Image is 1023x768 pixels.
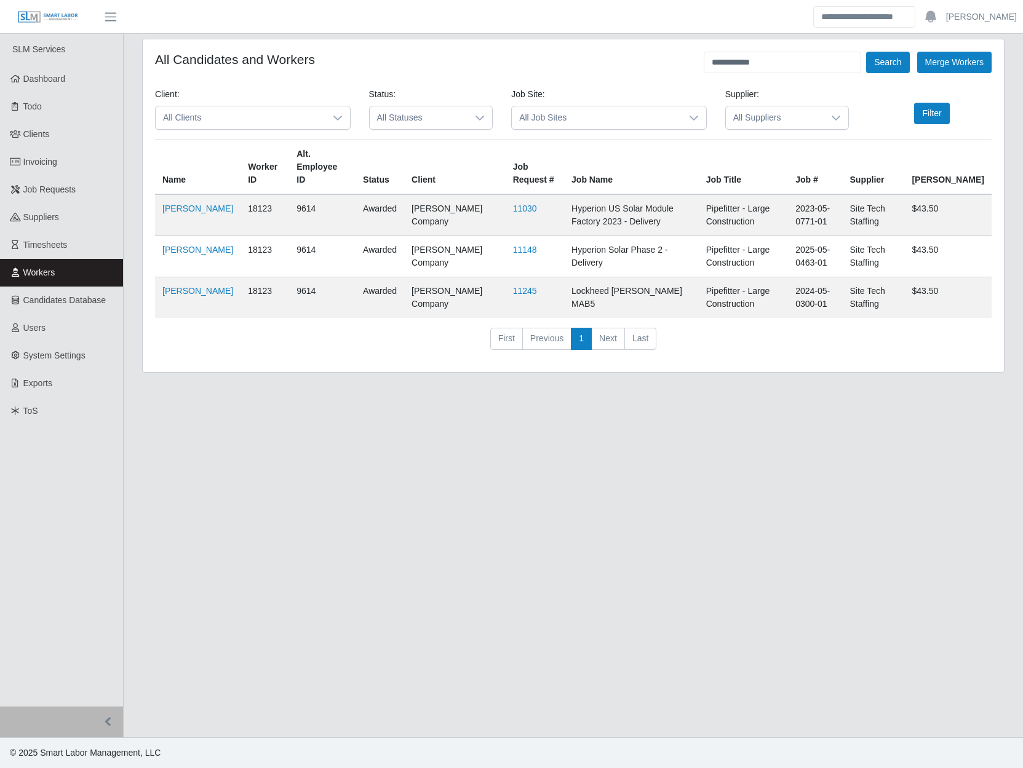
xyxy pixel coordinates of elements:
span: All Statuses [370,106,468,129]
span: ToS [23,406,38,416]
a: [PERSON_NAME] [946,10,1017,23]
span: All Clients [156,106,325,129]
td: awarded [356,194,404,236]
span: All Job Sites [512,106,682,129]
h4: All Candidates and Workers [155,52,315,67]
span: System Settings [23,350,86,360]
label: Supplier: [725,88,759,101]
th: Supplier [843,140,905,195]
span: Exports [23,378,52,388]
td: 2023-05-0771-01 [788,194,842,236]
th: Job # [788,140,842,195]
th: Name [155,140,241,195]
span: Timesheets [23,240,68,250]
a: 11030 [513,204,537,213]
td: [PERSON_NAME] Company [404,194,506,236]
td: 9614 [289,236,356,277]
td: awarded [356,277,404,319]
td: Pipefitter - Large Construction [699,277,788,319]
td: $43.50 [904,277,992,319]
td: Pipefitter - Large Construction [699,194,788,236]
span: Users [23,323,46,333]
td: Lockheed [PERSON_NAME] MAB5 [564,277,699,319]
span: Suppliers [23,212,59,222]
span: Dashboard [23,74,66,84]
a: [PERSON_NAME] [162,204,233,213]
a: 11148 [513,245,537,255]
td: 18123 [241,236,289,277]
td: $43.50 [904,236,992,277]
a: 1 [571,328,592,350]
td: 2025-05-0463-01 [788,236,842,277]
span: Clients [23,129,50,139]
span: All Suppliers [726,106,824,129]
td: Hyperion US Solar Module Factory 2023 - Delivery [564,194,699,236]
nav: pagination [155,328,992,360]
a: 11245 [513,286,537,296]
span: Invoicing [23,157,57,167]
td: Site Tech Staffing [843,277,905,319]
td: Site Tech Staffing [843,194,905,236]
span: © 2025 Smart Labor Management, LLC [10,748,161,758]
span: Todo [23,101,42,111]
td: 9614 [289,194,356,236]
td: [PERSON_NAME] Company [404,236,506,277]
td: $43.50 [904,194,992,236]
input: Search [813,6,915,28]
td: awarded [356,236,404,277]
th: [PERSON_NAME] [904,140,992,195]
label: Job Site: [511,88,544,101]
img: SLM Logo [17,10,79,24]
a: [PERSON_NAME] [162,286,233,296]
th: Job Request # [506,140,564,195]
th: Alt. Employee ID [289,140,356,195]
button: Filter [914,103,949,124]
td: 9614 [289,277,356,319]
td: 18123 [241,194,289,236]
a: [PERSON_NAME] [162,245,233,255]
td: [PERSON_NAME] Company [404,277,506,319]
label: Client: [155,88,180,101]
td: Site Tech Staffing [843,236,905,277]
span: Workers [23,267,55,277]
td: 2024-05-0300-01 [788,277,842,319]
span: Job Requests [23,184,76,194]
th: Client [404,140,506,195]
th: Job Name [564,140,699,195]
th: Worker ID [241,140,289,195]
label: Status: [369,88,396,101]
span: SLM Services [12,44,65,54]
td: Pipefitter - Large Construction [699,236,788,277]
button: Merge Workers [917,52,992,73]
span: Candidates Database [23,295,106,305]
button: Search [866,52,909,73]
th: Job Title [699,140,788,195]
td: 18123 [241,277,289,319]
td: Hyperion Solar Phase 2 - Delivery [564,236,699,277]
th: Status [356,140,404,195]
